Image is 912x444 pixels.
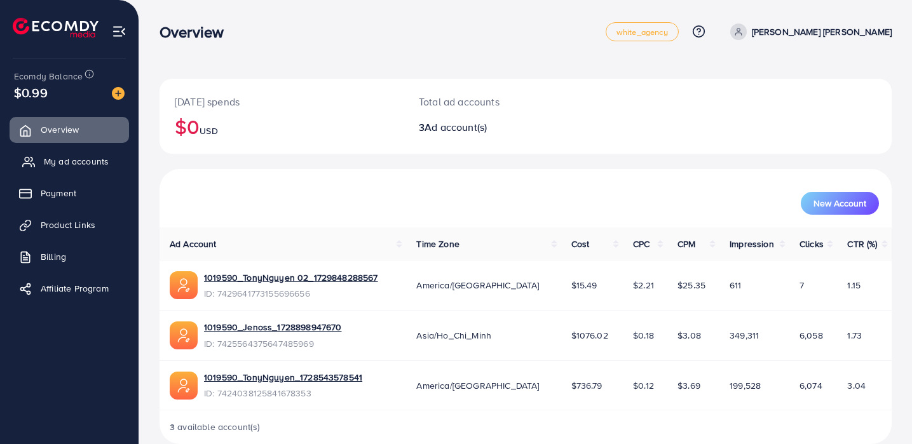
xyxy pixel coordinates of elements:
span: America/[GEOGRAPHIC_DATA] [416,379,539,392]
span: 6,058 [800,329,823,342]
iframe: Chat [858,387,902,434]
span: white_agency [616,28,668,36]
span: 7 [800,279,804,292]
img: ic-ads-acc.e4c84228.svg [170,271,198,299]
a: My ad accounts [10,149,129,174]
span: USD [200,124,217,137]
span: New Account [813,199,866,208]
a: Product Links [10,212,129,238]
span: Billing [41,250,66,263]
p: [PERSON_NAME] [PERSON_NAME] [752,24,892,39]
img: ic-ads-acc.e4c84228.svg [170,372,198,400]
a: Payment [10,180,129,206]
span: Affiliate Program [41,282,109,295]
span: My ad accounts [44,155,109,168]
span: ID: 7429641773155696656 [204,287,378,300]
img: logo [13,18,99,37]
span: 3.04 [847,379,866,392]
button: New Account [801,192,879,215]
span: 1.73 [847,329,862,342]
span: 199,528 [730,379,761,392]
span: Product Links [41,219,95,231]
span: 6,074 [800,379,822,392]
span: Time Zone [416,238,459,250]
a: Billing [10,244,129,269]
span: CTR (%) [847,238,877,250]
span: Overview [41,123,79,136]
span: CPC [633,238,650,250]
img: image [112,87,125,100]
p: Total ad accounts [419,94,571,109]
span: $25.35 [677,279,705,292]
span: America/[GEOGRAPHIC_DATA] [416,279,539,292]
span: ID: 7424038125841678353 [204,387,362,400]
span: Ecomdy Balance [14,70,83,83]
span: Ad Account [170,238,217,250]
span: Clicks [800,238,824,250]
h2: 3 [419,121,571,133]
span: Asia/Ho_Chi_Minh [416,329,491,342]
span: Payment [41,187,76,199]
img: ic-ads-acc.e4c84228.svg [170,321,198,349]
span: $3.69 [677,379,700,392]
span: $0.99 [14,83,48,102]
span: Cost [571,238,590,250]
h2: $0 [175,114,388,138]
span: 349,311 [730,329,759,342]
span: Impression [730,238,774,250]
span: $736.79 [571,379,602,392]
a: 1019590_TonyNguyen 02_1729848288567 [204,271,378,284]
span: $0.12 [633,379,654,392]
img: menu [112,24,126,39]
span: ID: 7425564375647485969 [204,337,341,350]
span: $0.18 [633,329,654,342]
span: $1076.02 [571,329,608,342]
p: [DATE] spends [175,94,388,109]
span: 3 available account(s) [170,420,261,433]
a: white_agency [606,22,679,41]
span: CPM [677,238,695,250]
h3: Overview [160,23,234,41]
span: 1.15 [847,279,861,292]
a: Affiliate Program [10,276,129,301]
span: 611 [730,279,741,292]
span: $3.08 [677,329,701,342]
span: $15.49 [571,279,597,292]
a: 1019590_TonyNguyen_1728543578541 [204,371,362,384]
a: Overview [10,117,129,142]
span: Ad account(s) [425,120,487,134]
span: $2.21 [633,279,654,292]
a: [PERSON_NAME] [PERSON_NAME] [725,24,892,40]
a: 1019590_Jenoss_1728898947670 [204,321,341,333]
